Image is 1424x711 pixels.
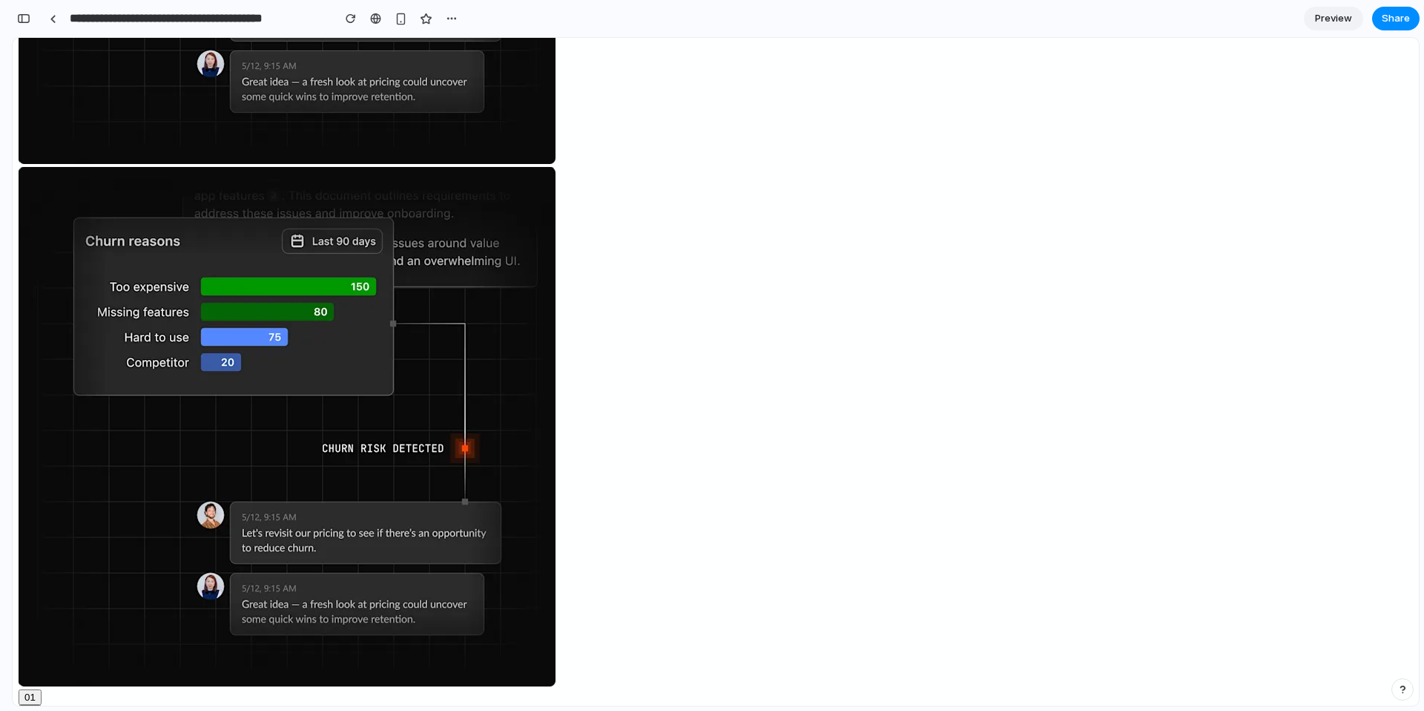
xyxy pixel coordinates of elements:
span: Preview [1315,11,1352,26]
a: Preview [1304,7,1363,30]
button: 02 [6,667,29,683]
button: 01 [6,652,29,667]
span: Share [1382,11,1410,26]
button: Share [1372,7,1420,30]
